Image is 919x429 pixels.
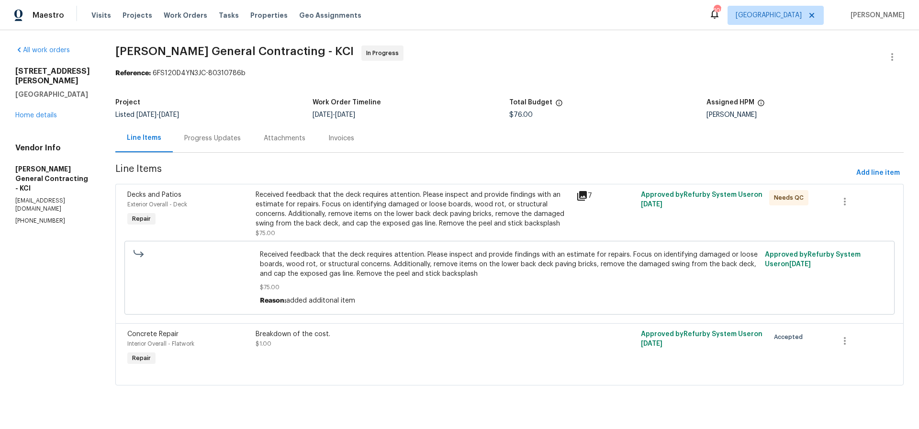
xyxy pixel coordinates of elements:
[256,230,275,236] span: $75.00
[127,202,187,207] span: Exterior Overall - Deck
[260,250,760,279] span: Received feedback that the deck requires attention. Please inspect and provide findings with an e...
[15,217,92,225] p: [PHONE_NUMBER]
[509,112,533,118] span: $76.00
[127,341,194,347] span: Interior Overall - Flatwork
[115,70,151,77] b: Reference:
[286,297,355,304] span: added additonal item
[313,112,333,118] span: [DATE]
[15,143,92,153] h4: Vendor Info
[33,11,64,20] span: Maestro
[313,99,381,106] h5: Work Order Timeline
[260,282,760,292] span: $75.00
[164,11,207,20] span: Work Orders
[641,331,762,347] span: Approved by Refurby System User on
[123,11,152,20] span: Projects
[256,329,571,339] div: Breakdown of the cost.
[91,11,111,20] span: Visits
[115,164,852,182] span: Line Items
[706,112,904,118] div: [PERSON_NAME]
[852,164,904,182] button: Add line item
[328,134,354,143] div: Invoices
[115,112,179,118] span: Listed
[127,133,161,143] div: Line Items
[159,112,179,118] span: [DATE]
[115,45,354,57] span: [PERSON_NAME] General Contracting - KCI
[641,340,662,347] span: [DATE]
[128,214,155,224] span: Repair
[641,201,662,208] span: [DATE]
[127,331,179,338] span: Concrete Repair
[706,99,754,106] h5: Assigned HPM
[299,11,361,20] span: Geo Assignments
[115,68,904,78] div: 6FS120D4YN3JC-80310786b
[366,48,403,58] span: In Progress
[219,12,239,19] span: Tasks
[256,190,571,228] div: Received feedback that the deck requires attention. Please inspect and provide findings with an e...
[789,261,811,268] span: [DATE]
[847,11,905,20] span: [PERSON_NAME]
[774,332,807,342] span: Accepted
[736,11,802,20] span: [GEOGRAPHIC_DATA]
[260,297,286,304] span: Reason:
[264,134,305,143] div: Attachments
[509,99,552,106] h5: Total Budget
[15,164,92,193] h5: [PERSON_NAME] General Contracting - KCI
[15,112,57,119] a: Home details
[250,11,288,20] span: Properties
[127,192,181,198] span: Decks and Patios
[15,47,70,54] a: All work orders
[555,99,563,112] span: The total cost of line items that have been proposed by Opendoor. This sum includes line items th...
[765,251,861,268] span: Approved by Refurby System User on
[774,193,807,203] span: Needs QC
[856,167,900,179] span: Add line item
[576,190,635,202] div: 7
[128,353,155,363] span: Repair
[714,6,720,15] div: 108
[313,112,355,118] span: -
[256,341,271,347] span: $1.00
[15,67,92,86] h2: [STREET_ADDRESS][PERSON_NAME]
[184,134,241,143] div: Progress Updates
[641,192,762,208] span: Approved by Refurby System User on
[136,112,157,118] span: [DATE]
[115,99,140,106] h5: Project
[335,112,355,118] span: [DATE]
[15,197,92,213] p: [EMAIL_ADDRESS][DOMAIN_NAME]
[757,99,765,112] span: The hpm assigned to this work order.
[15,90,92,99] h5: [GEOGRAPHIC_DATA]
[136,112,179,118] span: -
